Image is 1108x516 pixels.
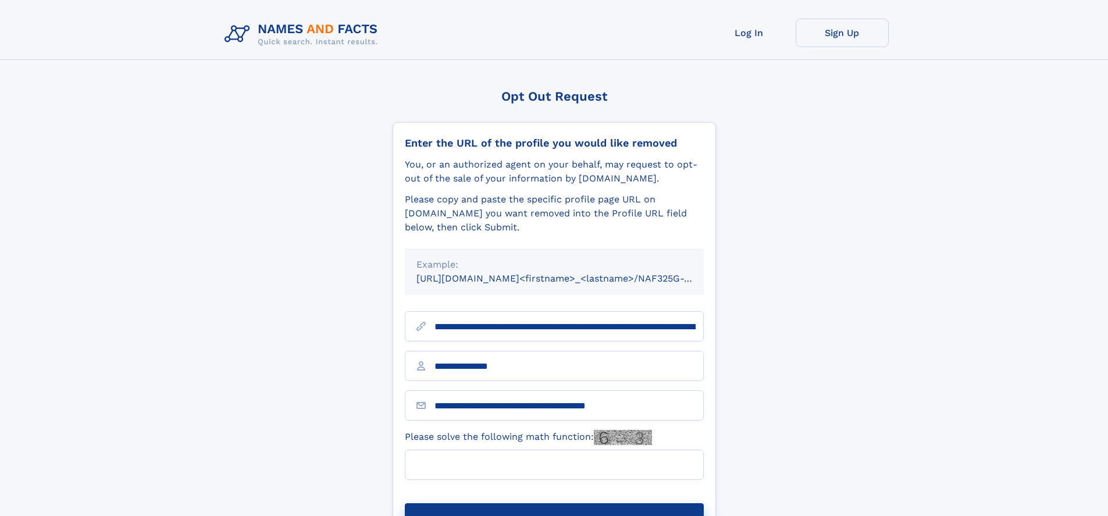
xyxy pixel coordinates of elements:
[405,137,704,150] div: Enter the URL of the profile you would like removed
[416,258,692,272] div: Example:
[796,19,889,47] a: Sign Up
[405,193,704,234] div: Please copy and paste the specific profile page URL on [DOMAIN_NAME] you want removed into the Pr...
[220,19,387,50] img: Logo Names and Facts
[416,273,726,284] small: [URL][DOMAIN_NAME]<firstname>_<lastname>/NAF325G-xxxxxxxx
[405,430,652,445] label: Please solve the following math function:
[405,158,704,186] div: You, or an authorized agent on your behalf, may request to opt-out of the sale of your informatio...
[393,89,716,104] div: Opt Out Request
[703,19,796,47] a: Log In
